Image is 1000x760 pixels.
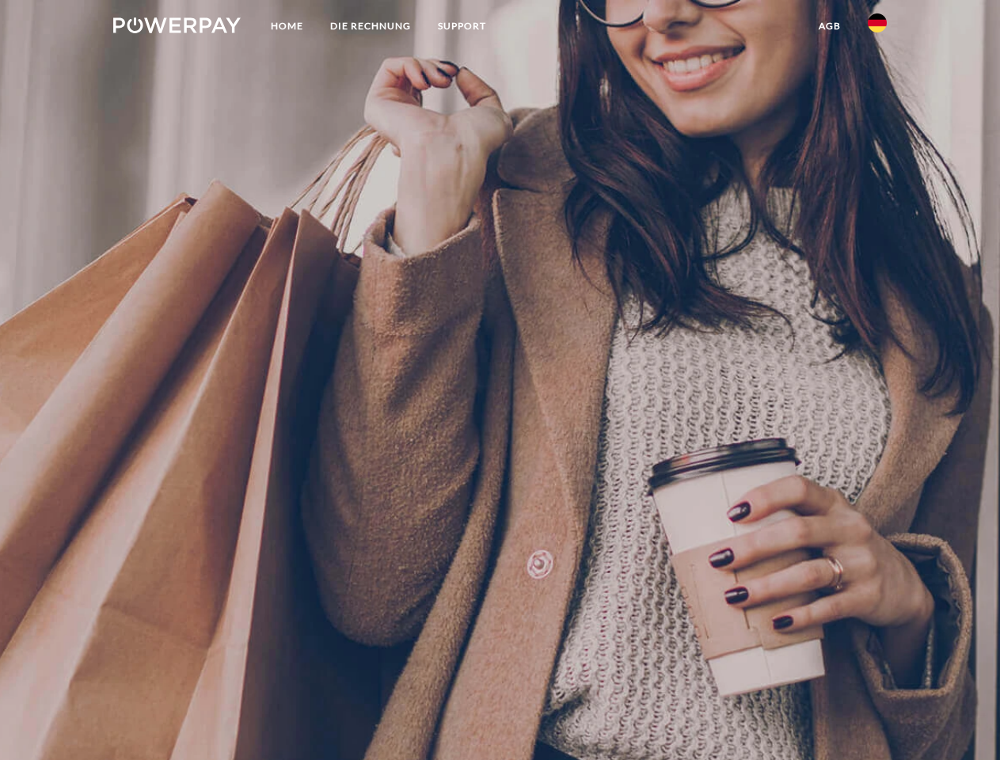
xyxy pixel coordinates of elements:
[424,12,500,40] a: SUPPORT
[805,12,854,40] a: agb
[113,17,241,33] img: logo-powerpay-white.svg
[257,12,317,40] a: Home
[317,12,424,40] a: DIE RECHNUNG
[868,13,887,32] img: de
